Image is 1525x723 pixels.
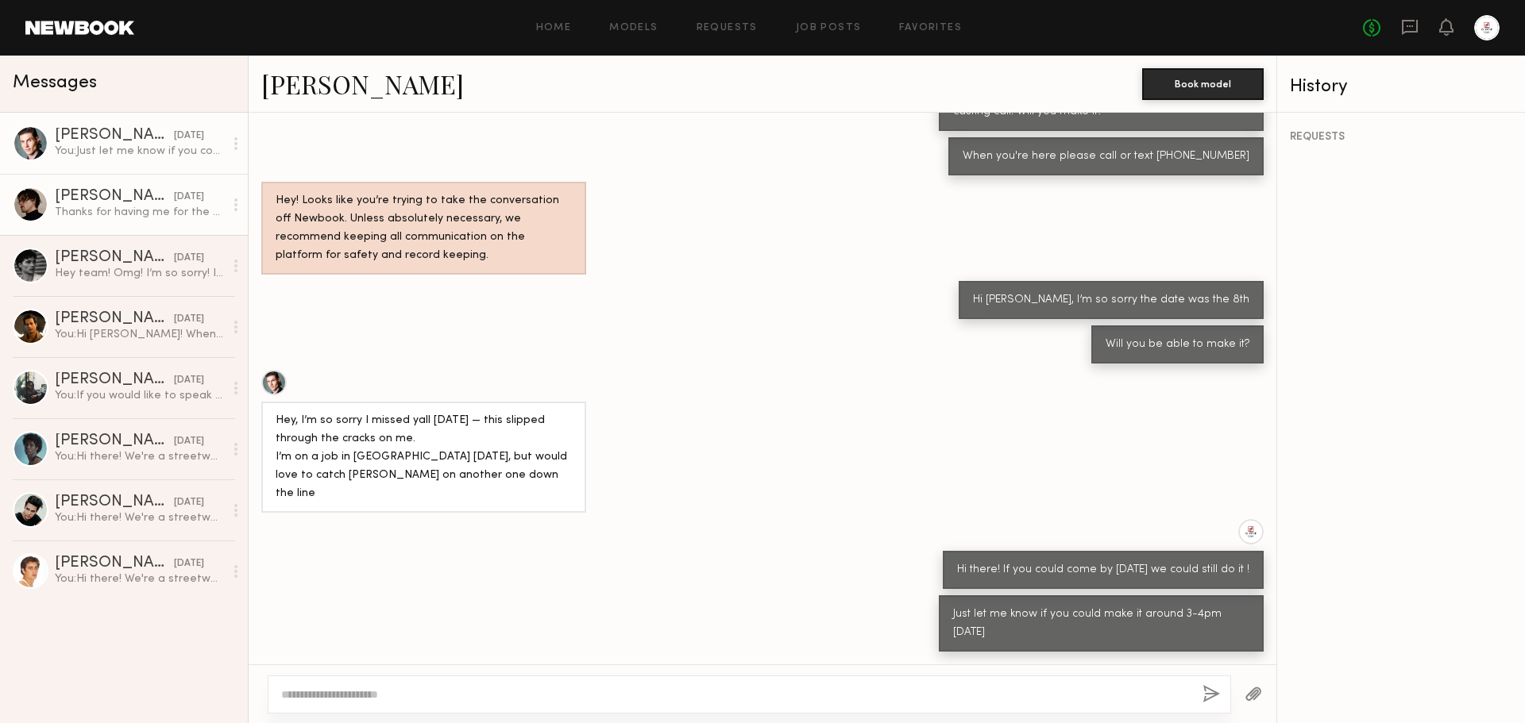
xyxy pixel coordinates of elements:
[174,434,204,449] div: [DATE]
[953,606,1249,642] div: Just let me know if you could make it around 3-4pm [DATE]
[55,144,224,159] div: You: Just let me know if you could make it around 3-4pm [DATE]
[174,556,204,571] div: [DATE]
[276,412,572,503] div: Hey, I’m so sorry I missed yall [DATE] — this slipped through the cracks on me. I’m on a job in [...
[1290,78,1512,96] div: History
[174,373,204,388] div: [DATE]
[174,251,204,266] div: [DATE]
[174,312,204,327] div: [DATE]
[174,495,204,510] div: [DATE]
[55,571,224,586] div: You: Hi there! We're a streetwear brand in LA and wanted to see if you were interested in a insta...
[261,67,464,101] a: [PERSON_NAME]
[1106,336,1249,354] div: Will you be able to make it?
[1142,76,1264,90] a: Book model
[899,23,962,33] a: Favorites
[55,449,224,464] div: You: Hi there! We're a streetwear brand in LA and wanted to see if you were interested in a insta...
[536,23,572,33] a: Home
[55,266,224,281] div: Hey team! Omg! I’m so sorry! I hands set this morning and just now wrapping up. I knew I was forg...
[1290,132,1512,143] div: REQUESTS
[963,148,1249,166] div: When you're here please call or text [PHONE_NUMBER]
[55,311,174,327] div: [PERSON_NAME]
[55,494,174,510] div: [PERSON_NAME]
[55,556,174,571] div: [PERSON_NAME]
[174,190,204,205] div: [DATE]
[1142,68,1264,100] button: Book model
[957,561,1249,579] div: Hi there! If you could come by [DATE] we could still do it !
[796,23,862,33] a: Job Posts
[55,388,224,403] div: You: If you would like to speak to us here, it is also fine! We will be able to create a job here...
[973,291,1249,310] div: Hi [PERSON_NAME], I’m so sorry the date was the 8th
[55,128,174,144] div: [PERSON_NAME]
[55,189,174,205] div: [PERSON_NAME]
[55,433,174,449] div: [PERSON_NAME]
[697,23,758,33] a: Requests
[55,372,174,388] div: [PERSON_NAME]
[55,250,174,266] div: [PERSON_NAME]
[609,23,658,33] a: Models
[174,129,204,144] div: [DATE]
[13,74,97,92] span: Messages
[55,205,224,220] div: Thanks for having me for the meeting and it was a pleasure meeting you! As discussed, my availabi...
[55,327,224,342] div: You: Hi [PERSON_NAME]! When you’re here please text/call [PHONE_NUMBER]
[55,510,224,525] div: You: Hi there! We're a streetwear brand in LA and wanted to see if you were interested in a insta...
[276,192,572,265] div: Hey! Looks like you’re trying to take the conversation off Newbook. Unless absolutely necessary, ...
